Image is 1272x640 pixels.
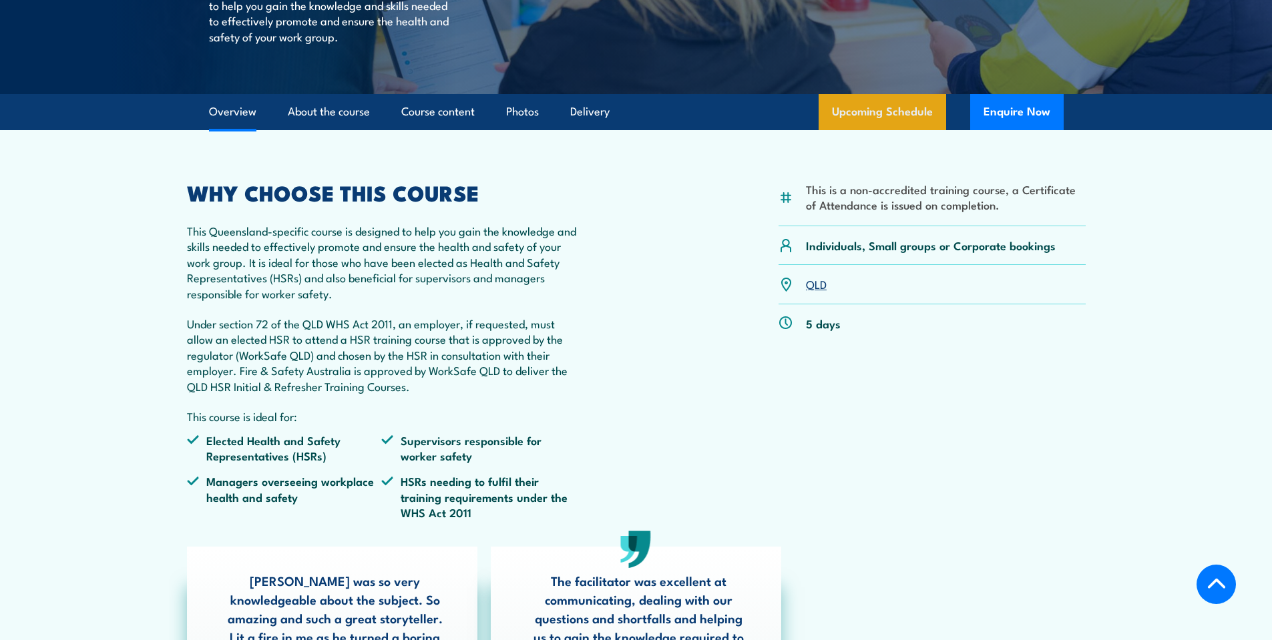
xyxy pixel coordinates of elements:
li: Elected Health and Safety Representatives (HSRs) [187,432,382,464]
p: Under section 72 of the QLD WHS Act 2011, an employer, if requested, must allow an elected HSR to... [187,316,577,394]
a: QLD [806,276,827,292]
p: Individuals, Small groups or Corporate bookings [806,238,1056,253]
a: Delivery [570,94,610,129]
a: Photos [506,94,539,129]
p: This course is ideal for: [187,408,577,424]
a: Overview [209,94,256,129]
p: 5 days [806,316,841,331]
h2: WHY CHOOSE THIS COURSE [187,183,577,202]
li: Supervisors responsible for worker safety [381,432,576,464]
li: HSRs needing to fulfil their training requirements under the WHS Act 2011 [381,473,576,520]
a: Course content [401,94,475,129]
a: About the course [288,94,370,129]
button: Enquire Now [970,94,1064,130]
p: This Queensland-specific course is designed to help you gain the knowledge and skills needed to e... [187,223,577,301]
li: This is a non-accredited training course, a Certificate of Attendance is issued on completion. [806,182,1086,213]
a: Upcoming Schedule [819,94,946,130]
li: Managers overseeing workplace health and safety [187,473,382,520]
